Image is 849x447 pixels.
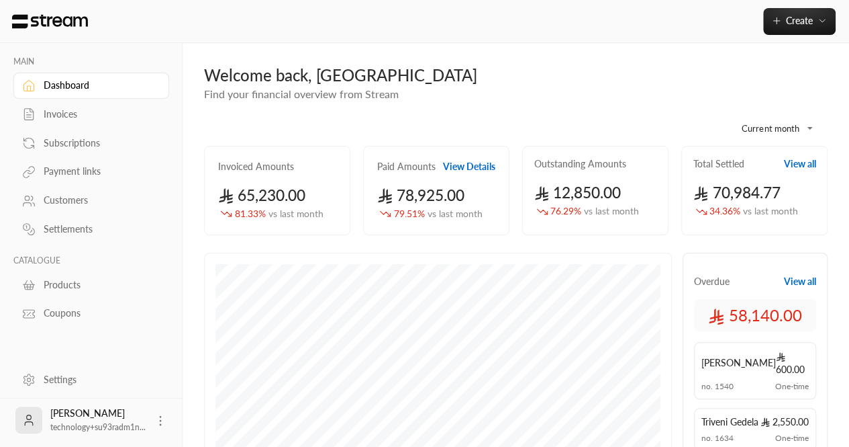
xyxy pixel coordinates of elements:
div: Subscriptions [44,136,152,150]
div: Payment links [44,165,152,178]
span: technology+su93radm1n... [50,422,146,432]
span: [PERSON_NAME] [701,356,776,370]
span: 12,850.00 [534,184,621,202]
p: CATALOGUE [13,255,169,266]
span: Overdue [694,275,730,288]
div: [PERSON_NAME] [50,407,146,434]
a: Settlements [13,216,169,243]
span: vs last month [584,205,639,216]
span: One-time [775,381,809,392]
a: Products [13,272,169,298]
h2: Paid Amounts [377,160,436,173]
div: Settlements [44,222,152,236]
a: Settings [13,366,169,393]
button: Create [763,8,836,35]
div: Coupons [44,307,152,320]
span: vs last month [743,205,798,216]
h2: Outstanding Amounts [534,157,626,171]
span: 78,925.00 [377,186,464,204]
h2: Invoiced Amounts [218,160,294,173]
div: Customers [44,194,152,207]
div: Products [44,278,152,292]
div: Settings [44,373,152,387]
span: no. 1634 [701,433,734,444]
span: 70,984.77 [693,184,781,202]
div: Current month [720,111,821,146]
button: View Details [443,160,495,173]
span: Triveni Gedela [701,415,758,429]
a: Invoices [13,101,169,128]
span: 65,230.00 [218,186,305,204]
a: Dashboard [13,73,169,99]
button: View all [784,275,816,288]
span: 79.51 % [394,207,483,221]
span: 600.00 [776,350,809,376]
span: 2,550.00 [760,415,809,429]
span: no. 1540 [701,381,734,392]
span: Create [786,15,813,26]
span: One-time [775,433,809,444]
span: 58,140.00 [708,304,801,326]
span: 76.29 % [550,204,639,218]
span: 34.36 % [709,204,798,218]
span: vs last month [268,208,323,219]
span: vs last month [428,208,483,219]
a: Coupons [13,300,169,327]
span: Find your financial overview from Stream [204,87,399,100]
h2: Total Settled [693,157,744,171]
div: Dashboard [44,79,152,92]
img: Logo [11,14,89,29]
span: 81.33 % [235,207,323,221]
a: Customers [13,188,169,214]
a: Payment links [13,159,169,185]
a: Subscriptions [13,130,169,156]
div: Invoices [44,108,152,121]
p: MAIN [13,56,169,67]
button: View all [784,157,816,171]
div: Welcome back, [GEOGRAPHIC_DATA] [204,65,828,86]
